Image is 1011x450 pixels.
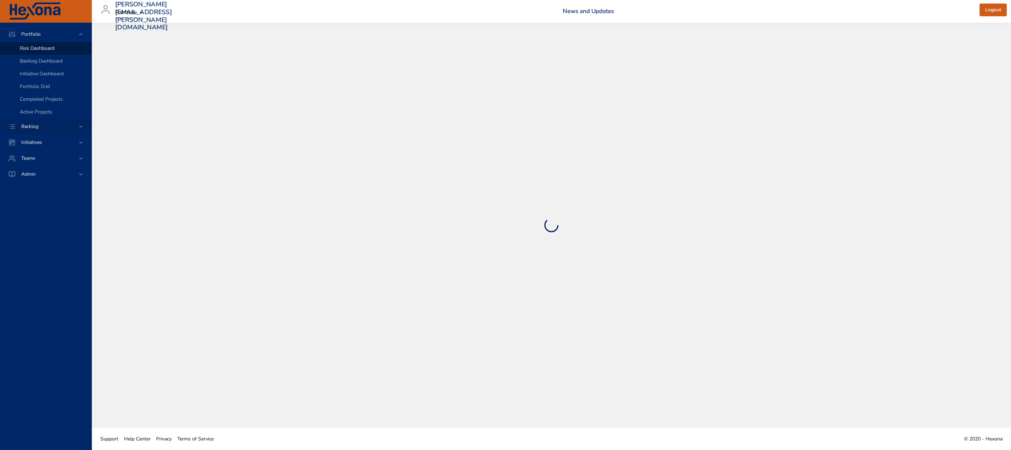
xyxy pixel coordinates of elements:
span: Support [100,436,118,442]
button: Logout [980,4,1007,17]
span: Backlog [16,123,44,130]
h3: [PERSON_NAME][EMAIL_ADDRESS][PERSON_NAME][DOMAIN_NAME] [115,1,172,31]
div: Raintree [115,7,146,18]
img: Hexona [8,2,61,20]
span: Portfolio [16,31,46,37]
span: Initiatives [16,139,48,146]
span: Completed Projects [20,96,63,103]
a: Help Center [121,431,153,447]
span: Backlog Dashboard [20,58,63,64]
span: Risk Dashboard [20,45,54,52]
span: Initiative Dashboard [20,70,64,77]
a: Support [97,431,121,447]
a: Terms of Service [175,431,217,447]
span: © 2020 - Hexona [964,436,1003,442]
a: Privacy [153,431,175,447]
span: Terms of Service [177,436,214,442]
span: Admin [16,171,41,177]
span: Help Center [124,436,150,442]
a: News and Updates [563,7,614,15]
span: Privacy [156,436,172,442]
span: Teams [16,155,41,162]
span: Portfolio Grid [20,83,50,90]
span: Logout [985,6,1001,14]
span: Active Projects [20,109,52,115]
